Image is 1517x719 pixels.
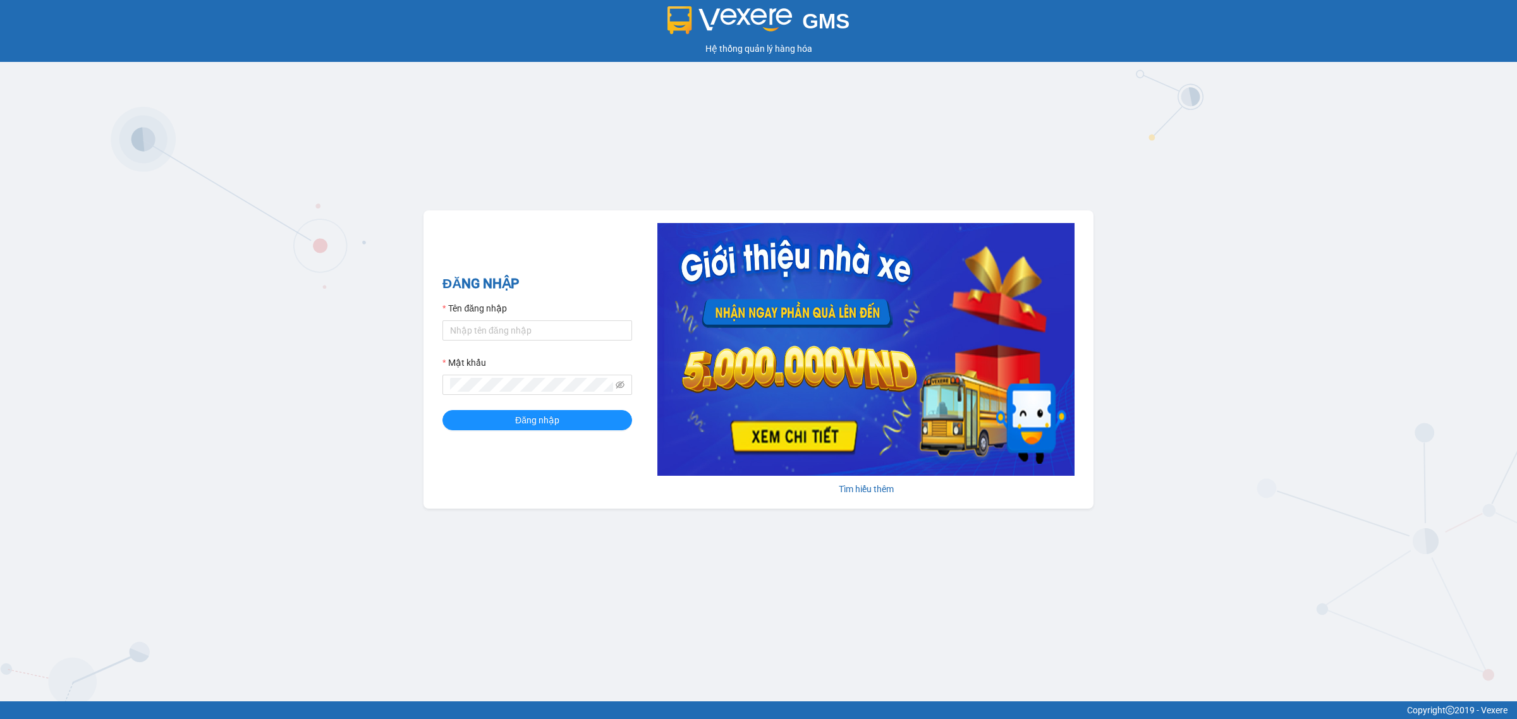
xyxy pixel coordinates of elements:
[9,703,1508,717] div: Copyright 2019 - Vexere
[667,6,793,34] img: logo 2
[515,413,559,427] span: Đăng nhập
[450,378,613,392] input: Mật khẩu
[442,274,632,294] h2: ĐĂNG NHẬP
[442,320,632,341] input: Tên đăng nhập
[657,482,1075,496] div: Tìm hiểu thêm
[657,223,1075,476] img: banner-0
[802,9,850,33] span: GMS
[667,19,850,29] a: GMS
[442,356,486,370] label: Mật khẩu
[3,42,1514,56] div: Hệ thống quản lý hàng hóa
[442,301,507,315] label: Tên đăng nhập
[616,380,624,389] span: eye-invisible
[1446,706,1454,715] span: copyright
[442,410,632,430] button: Đăng nhập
